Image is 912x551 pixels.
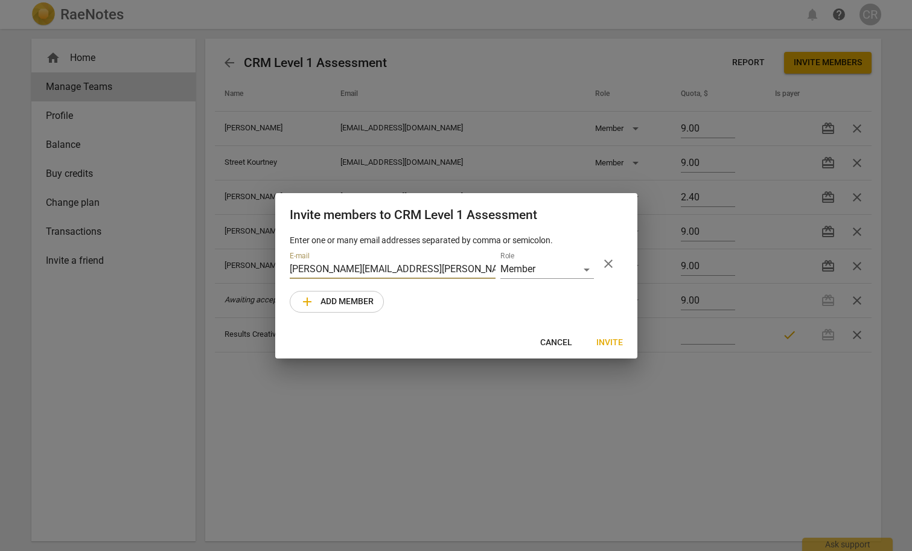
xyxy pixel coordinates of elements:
[596,337,623,349] span: Invite
[601,256,616,271] span: close
[500,252,514,260] label: Role
[290,234,623,247] p: Enter one or many email addresses separated by comma or semicolon.
[587,332,633,354] button: Invite
[300,295,314,309] span: add
[300,295,374,309] span: Add member
[500,261,594,279] div: Member
[540,337,572,349] span: Cancel
[290,291,384,313] button: Add
[290,252,310,260] label: E-mail
[531,332,582,354] button: Cancel
[290,208,623,223] h2: Invite members to CRM Level 1 Assessment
